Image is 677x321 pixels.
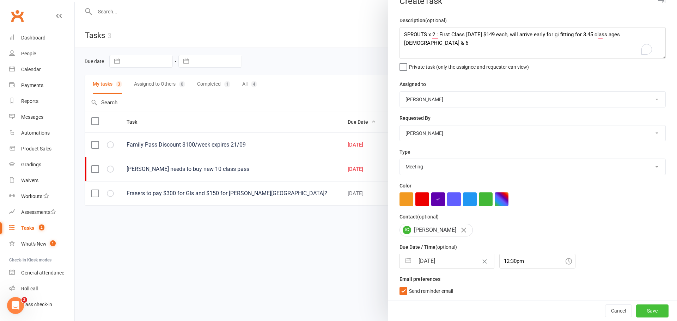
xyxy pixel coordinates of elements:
a: People [9,46,74,62]
a: Tasks 2 [9,220,74,236]
label: Description [400,17,447,24]
button: Clear Date [478,254,491,268]
span: 1 [50,240,56,246]
a: What's New1 [9,236,74,252]
div: Automations [21,130,50,136]
div: Tasks [21,225,34,231]
a: Payments [9,78,74,93]
div: [PERSON_NAME] [400,224,473,236]
div: Product Sales [21,146,51,152]
a: Reports [9,93,74,109]
span: 3 [22,297,27,303]
div: Dashboard [21,35,45,41]
div: Reports [21,98,38,104]
div: People [21,51,36,56]
div: Payments [21,82,43,88]
iframe: Intercom live chat [7,297,24,314]
span: IC [403,226,411,234]
small: (optional) [425,18,447,23]
label: Assigned to [400,80,426,88]
small: (optional) [417,214,439,220]
div: Workouts [21,193,42,199]
a: Roll call [9,281,74,297]
a: Gradings [9,157,74,173]
a: Clubworx [8,7,26,25]
a: Calendar [9,62,74,78]
div: Messages [21,114,43,120]
div: Gradings [21,162,41,167]
label: Color [400,182,411,190]
a: Messages [9,109,74,125]
div: General attendance [21,270,64,276]
label: Contact [400,213,439,221]
a: Automations [9,125,74,141]
a: Waivers [9,173,74,189]
span: Private task (only the assignee and requester can view) [409,62,529,70]
label: Due Date / Time [400,243,457,251]
label: Requested By [400,114,431,122]
div: Calendar [21,67,41,72]
a: Dashboard [9,30,74,46]
small: (optional) [435,244,457,250]
button: Cancel [605,304,632,317]
a: Product Sales [9,141,74,157]
div: Roll call [21,286,38,291]
span: 2 [39,224,44,230]
a: Assessments [9,204,74,220]
div: Class check-in [21,302,52,307]
a: Class kiosk mode [9,297,74,313]
div: What's New [21,241,47,247]
span: Send reminder email [409,286,453,294]
label: Type [400,148,410,156]
button: Save [636,304,669,317]
textarea: To enrich screen reader interactions, please activate Accessibility in Grammarly extension settings [400,27,666,59]
a: Workouts [9,189,74,204]
a: General attendance kiosk mode [9,265,74,281]
div: Assessments [21,209,56,215]
label: Email preferences [400,275,440,283]
div: Waivers [21,178,38,183]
